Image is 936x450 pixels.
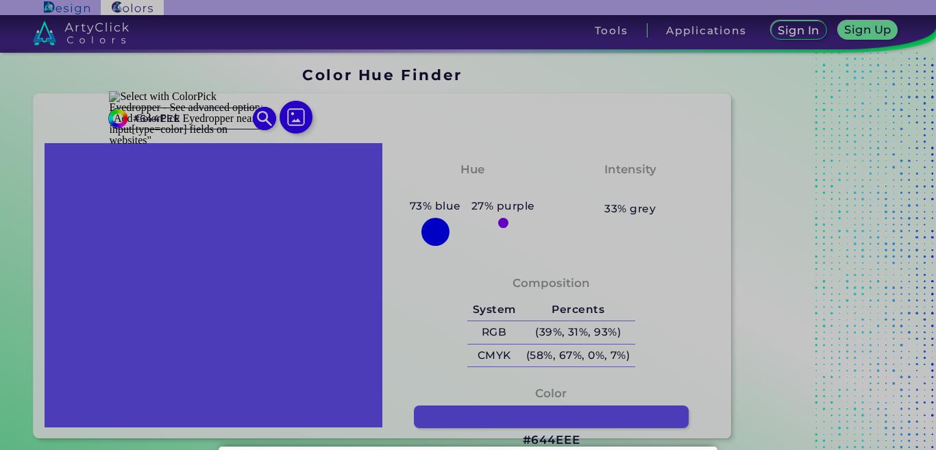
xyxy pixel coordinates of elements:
h4: Intensity [604,160,656,179]
img: ArtyClick Design logo [44,1,90,14]
h4: Hue [460,160,484,179]
h5: System [467,299,521,321]
h5: Sign In [780,25,817,36]
iframe: Advertisement [737,62,908,444]
h3: Purply Blue [429,182,516,198]
a: Sign Up [841,22,895,39]
input: type color.. [128,109,256,127]
img: icon search [253,106,277,130]
h5: Sign Up [847,25,889,35]
h5: CMYK [467,345,521,367]
h5: Percents [521,299,635,321]
a: Sign In [774,22,824,39]
img: logo_artyclick_colors_white.svg [33,21,130,45]
h5: (39%, 31%, 93%) [521,321,635,344]
h4: Color [535,384,567,403]
h5: (58%, 67%, 0%, 7%) [521,345,635,367]
img: icon picture [280,101,312,134]
h3: Applications [666,25,746,36]
h5: 33% grey [604,200,656,218]
h5: 27% purple [466,197,540,215]
h3: Medium [598,182,663,198]
h1: Color Hue Finder [302,64,462,85]
h3: Tools [595,25,628,36]
img: Select with ColorPick Eyedropper - See advanced option: "Add ColorPick Eyedropper near input[type... [109,91,273,146]
h5: RGB [467,321,521,344]
h3: #644EEE [523,432,580,449]
h5: 73% blue [404,197,466,215]
h4: Composition [513,273,590,293]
